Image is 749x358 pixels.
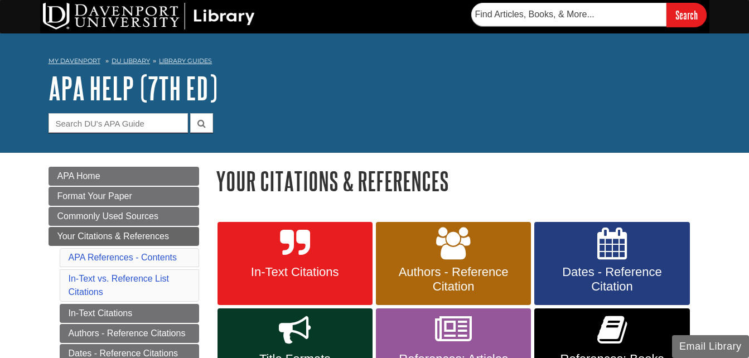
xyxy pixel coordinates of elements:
span: Dates - Reference Citation [543,265,681,294]
a: In-Text Citations [60,304,199,323]
a: Format Your Paper [49,187,199,206]
a: APA Home [49,167,199,186]
input: Find Articles, Books, & More... [471,3,666,26]
span: Commonly Used Sources [57,211,158,221]
a: APA Help (7th Ed) [49,71,218,105]
a: DU Library [112,57,150,65]
h1: Your Citations & References [216,167,701,195]
img: DU Library [43,3,255,30]
a: In-Text Citations [218,222,373,306]
button: Email Library [672,335,749,358]
span: APA Home [57,171,100,181]
a: Authors - Reference Citations [60,324,199,343]
a: Commonly Used Sources [49,207,199,226]
span: Authors - Reference Citation [384,265,523,294]
a: APA References - Contents [69,253,177,262]
a: My Davenport [49,56,100,66]
a: In-Text vs. Reference List Citations [69,274,170,297]
a: Library Guides [159,57,212,65]
a: Dates - Reference Citation [534,222,689,306]
form: Searches DU Library's articles, books, and more [471,3,707,27]
a: Your Citations & References [49,227,199,246]
nav: breadcrumb [49,54,701,71]
input: Search [666,3,707,27]
span: Format Your Paper [57,191,132,201]
input: Search DU's APA Guide [49,113,188,133]
span: In-Text Citations [226,265,364,279]
span: Your Citations & References [57,231,169,241]
a: Authors - Reference Citation [376,222,531,306]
